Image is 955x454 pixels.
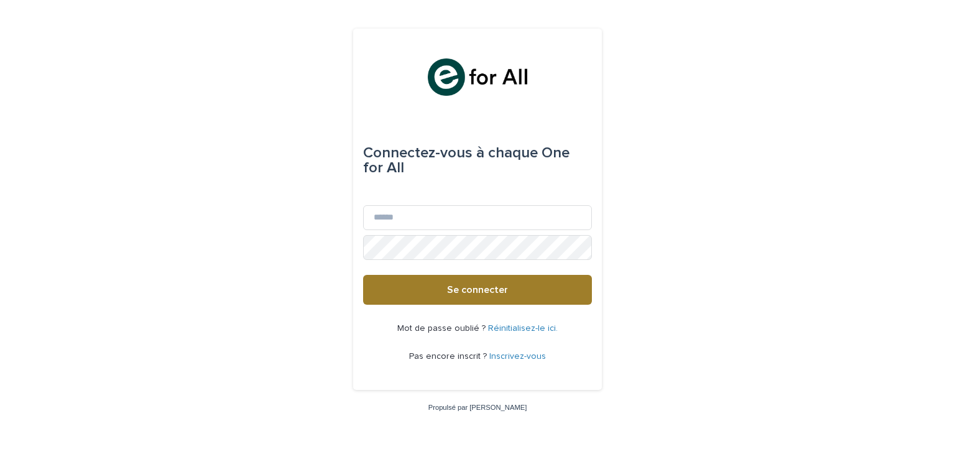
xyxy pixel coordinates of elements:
font: chaque One for All [363,146,570,175]
a: Inscrivez-vous [489,352,546,361]
button: Se connecter [363,275,592,305]
font: Mot de passe oublié ? [397,324,486,333]
a: Réinitialisez-le ici. [488,324,558,333]
font: Pas encore inscrit ? [409,352,487,361]
a: Propulsé par [PERSON_NAME] [428,404,527,411]
font: Connectez-vous à [363,146,484,160]
img: mHINNnv7SNCQZijbaqql [428,58,527,96]
font: Se connecter [447,285,508,295]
